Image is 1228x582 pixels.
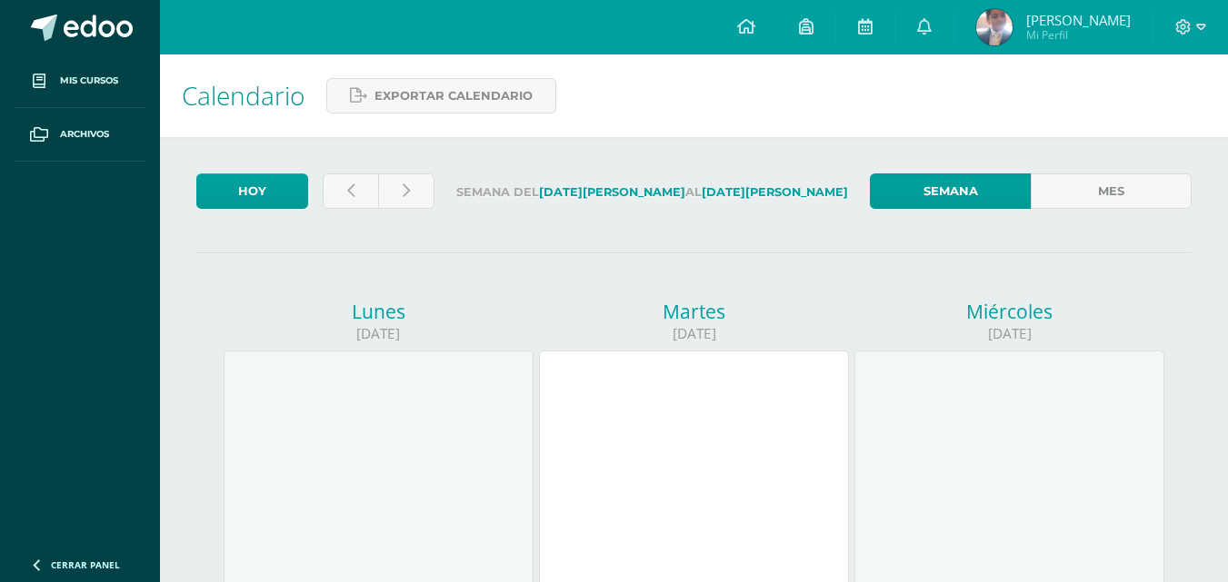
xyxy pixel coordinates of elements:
[60,74,118,88] span: Mis cursos
[182,78,305,113] span: Calendario
[1026,27,1131,43] span: Mi Perfil
[854,299,1164,324] div: Miércoles
[374,79,533,113] span: Exportar calendario
[870,173,1031,209] a: Semana
[15,108,145,162] a: Archivos
[1031,173,1192,209] a: Mes
[60,127,109,142] span: Archivos
[326,78,556,113] a: Exportar calendario
[224,324,534,343] div: [DATE]
[51,558,120,571] span: Cerrar panel
[224,299,534,324] div: Lunes
[449,173,855,211] label: Semana del al
[15,54,145,108] a: Mis cursos
[854,324,1164,343] div: [DATE]
[1026,11,1131,29] span: [PERSON_NAME]
[539,299,849,324] div: Martes
[539,324,849,343] div: [DATE]
[539,185,685,199] strong: [DATE][PERSON_NAME]
[702,185,848,199] strong: [DATE][PERSON_NAME]
[976,9,1013,45] img: 5c1d6e0b6d51fe301902b7293f394704.png
[196,173,308,209] a: Hoy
